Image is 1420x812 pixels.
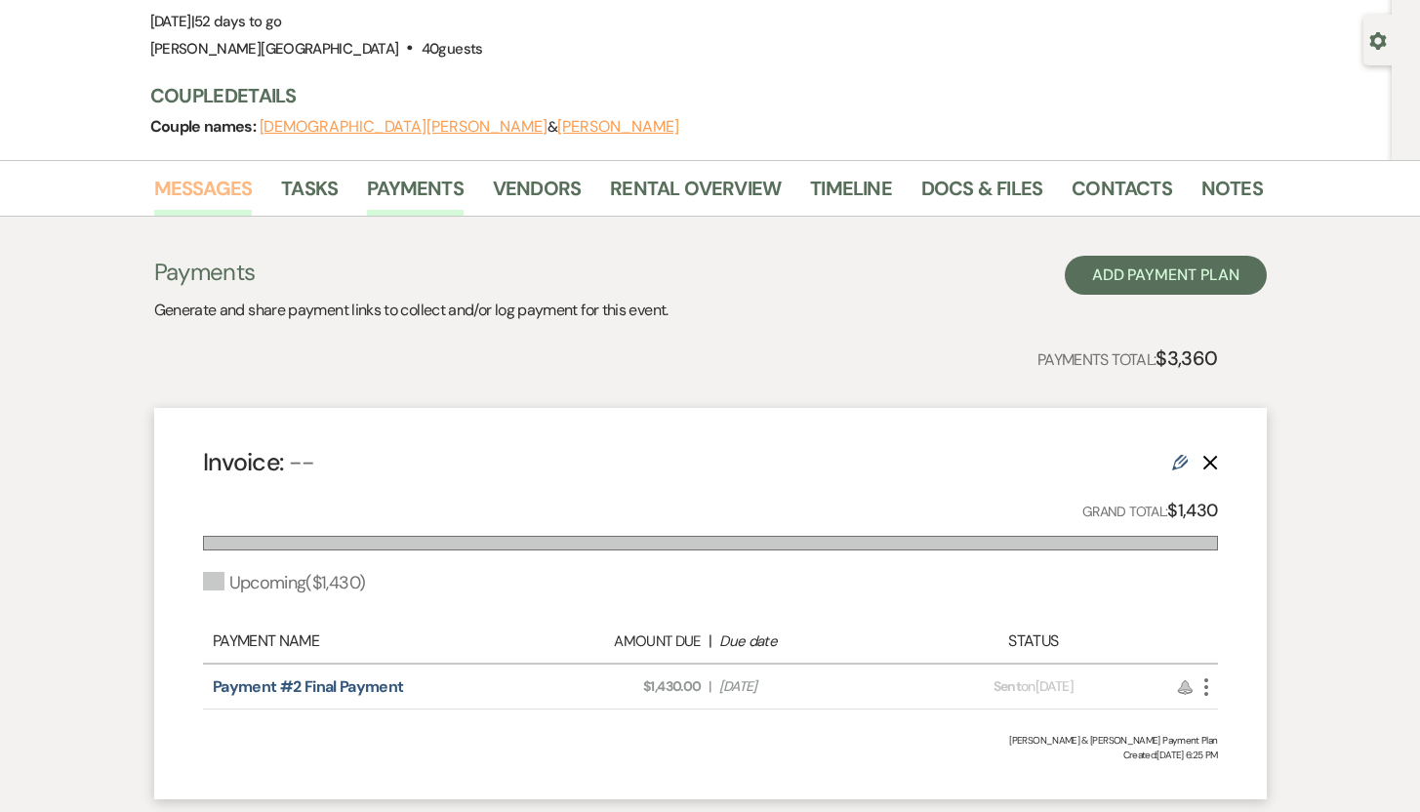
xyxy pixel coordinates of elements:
a: Contacts [1072,173,1172,216]
span: Created: [DATE] 6:25 PM [203,748,1218,762]
p: Generate and share payment links to collect and/or log payment for this event. [154,298,669,323]
h4: Invoice: [203,445,315,479]
div: Status [909,629,1157,653]
h3: Couple Details [150,82,1243,109]
a: Notes [1201,173,1263,216]
div: Payment Name [213,629,511,653]
button: [DEMOGRAPHIC_DATA][PERSON_NAME] [260,119,548,135]
span: [DATE] [719,676,899,697]
span: -- [289,446,315,478]
span: Couple names: [150,116,260,137]
div: Due date [719,630,899,653]
span: $1,430.00 [521,676,701,697]
a: Payments [367,173,464,216]
p: Grand Total: [1082,497,1218,525]
div: Upcoming ( $1,430 ) [203,570,366,596]
div: | [511,629,910,653]
div: Amount Due [521,630,701,653]
strong: $3,360 [1156,345,1217,371]
span: | [191,12,282,31]
a: Tasks [281,173,338,216]
span: [DATE] [150,12,282,31]
p: Payments Total: [1037,343,1218,374]
a: Vendors [493,173,581,216]
span: & [260,117,679,137]
span: | [709,676,710,697]
a: Rental Overview [610,173,781,216]
button: Add Payment Plan [1065,256,1267,295]
span: 52 days to go [194,12,282,31]
strong: $1,430 [1167,499,1217,522]
h3: Payments [154,256,669,289]
span: [PERSON_NAME][GEOGRAPHIC_DATA] [150,39,399,59]
a: Messages [154,173,253,216]
span: 40 guests [422,39,483,59]
button: [PERSON_NAME] [557,119,678,135]
span: Sent [994,677,1021,695]
a: Payment #2 Final Payment [213,676,404,697]
a: Docs & Files [921,173,1042,216]
div: on [DATE] [909,676,1157,697]
button: Open lead details [1369,30,1387,49]
a: Timeline [810,173,892,216]
div: [PERSON_NAME] & [PERSON_NAME] Payment Plan [203,733,1218,748]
